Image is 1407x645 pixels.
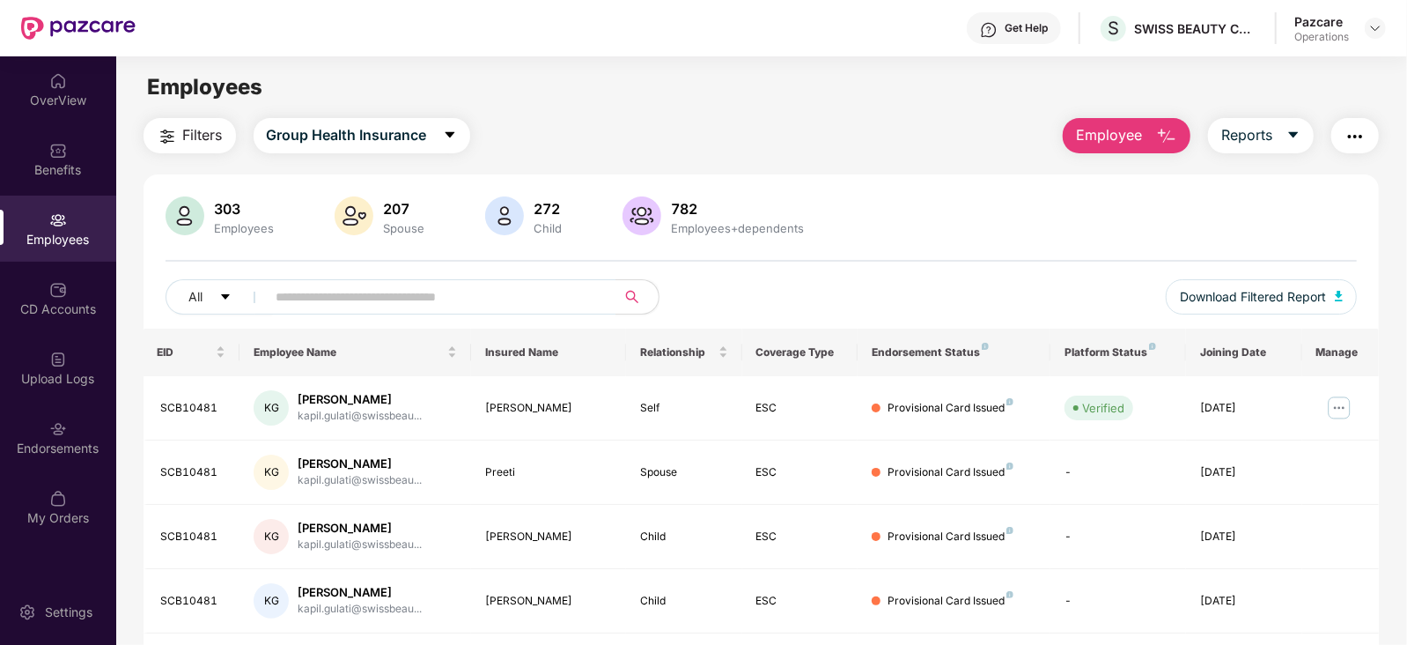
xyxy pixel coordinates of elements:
span: Group Health Insurance [267,124,427,146]
span: All [189,287,203,307]
div: Platform Status [1064,345,1172,360]
div: KG [254,519,289,554]
span: search [615,290,650,304]
div: Employees+dependents [668,221,808,235]
img: svg+xml;base64,PHN2ZyB4bWxucz0iaHR0cDovL3d3dy53My5vcmcvMjAwMC9zdmciIHhtbG5zOnhsaW5rPSJodHRwOi8vd3... [335,196,373,235]
span: caret-down [219,291,232,305]
td: - [1050,569,1186,634]
div: KG [254,455,289,490]
th: Manage [1302,329,1380,376]
th: EID [144,329,240,376]
img: svg+xml;base64,PHN2ZyBpZD0iQmVuZWZpdHMiIHhtbG5zPSJodHRwOi8vd3d3LnczLm9yZy8yMDAwL3N2ZyIgd2lkdGg9Ij... [49,142,67,159]
span: S [1108,18,1119,39]
div: Employees [211,221,278,235]
img: svg+xml;base64,PHN2ZyB4bWxucz0iaHR0cDovL3d3dy53My5vcmcvMjAwMC9zdmciIHdpZHRoPSI4IiBoZWlnaHQ9IjgiIH... [1149,343,1156,350]
div: Provisional Card Issued [888,529,1013,545]
div: Pazcare [1294,13,1349,30]
span: EID [158,345,213,360]
img: svg+xml;base64,PHN2ZyB4bWxucz0iaHR0cDovL3d3dy53My5vcmcvMjAwMC9zdmciIHhtbG5zOnhsaW5rPSJodHRwOi8vd3... [166,196,204,235]
div: 207 [380,200,429,218]
div: kapil.gulati@swissbeau... [298,408,422,425]
div: Get Help [1005,21,1048,35]
div: Child [531,221,566,235]
div: [DATE] [1200,529,1288,545]
div: [DATE] [1200,464,1288,481]
div: Spouse [380,221,429,235]
img: svg+xml;base64,PHN2ZyBpZD0iU2V0dGluZy0yMHgyMCIgeG1sbnM9Imh0dHA6Ly93d3cudzMub3JnLzIwMDAvc3ZnIiB3aW... [18,604,36,621]
div: [DATE] [1200,400,1288,417]
img: svg+xml;base64,PHN2ZyBpZD0iQ0RfQWNjb3VudHMiIGRhdGEtbmFtZT0iQ0QgQWNjb3VudHMiIHhtbG5zPSJodHRwOi8vd3... [49,281,67,299]
th: Employee Name [239,329,471,376]
button: Employee [1063,118,1190,153]
img: svg+xml;base64,PHN2ZyB4bWxucz0iaHR0cDovL3d3dy53My5vcmcvMjAwMC9zdmciIHdpZHRoPSI4IiBoZWlnaHQ9IjgiIH... [1006,527,1013,534]
div: KG [254,583,289,619]
div: [PERSON_NAME] [485,400,611,417]
span: caret-down [443,128,457,144]
button: Filters [144,118,236,153]
div: SCB10481 [161,529,226,545]
div: SCB10481 [161,593,226,610]
div: Preeti [485,464,611,481]
img: svg+xml;base64,PHN2ZyB4bWxucz0iaHR0cDovL3d3dy53My5vcmcvMjAwMC9zdmciIHdpZHRoPSI4IiBoZWlnaHQ9IjgiIH... [1006,591,1013,598]
div: Self [640,400,728,417]
button: Download Filtered Report [1166,279,1358,315]
div: [PERSON_NAME] [485,529,611,545]
img: svg+xml;base64,PHN2ZyBpZD0iVXBsb2FkX0xvZ3MiIGRhdGEtbmFtZT0iVXBsb2FkIExvZ3MiIHhtbG5zPSJodHRwOi8vd3... [49,351,67,368]
img: svg+xml;base64,PHN2ZyBpZD0iRHJvcGRvd24tMzJ4MzIiIHhtbG5zPSJodHRwOi8vd3d3LnczLm9yZy8yMDAwL3N2ZyIgd2... [1368,21,1382,35]
th: Coverage Type [742,329,858,376]
div: SCB10481 [161,464,226,481]
div: ESC [756,529,844,545]
th: Insured Name [471,329,625,376]
div: kapil.gulati@swissbeau... [298,601,422,618]
div: 303 [211,200,278,218]
th: Joining Date [1186,329,1302,376]
div: Spouse [640,464,728,481]
div: Settings [40,604,98,621]
div: Child [640,593,728,610]
button: Allcaret-down [166,279,273,315]
div: [PERSON_NAME] [298,456,422,472]
img: svg+xml;base64,PHN2ZyBpZD0iRW1wbG95ZWVzIiB4bWxucz0iaHR0cDovL3d3dy53My5vcmcvMjAwMC9zdmciIHdpZHRoPS... [49,211,67,229]
img: svg+xml;base64,PHN2ZyB4bWxucz0iaHR0cDovL3d3dy53My5vcmcvMjAwMC9zdmciIHhtbG5zOnhsaW5rPSJodHRwOi8vd3... [1156,126,1177,147]
div: [PERSON_NAME] [298,520,422,537]
img: svg+xml;base64,PHN2ZyB4bWxucz0iaHR0cDovL3d3dy53My5vcmcvMjAwMC9zdmciIHhtbG5zOnhsaW5rPSJodHRwOi8vd3... [485,196,524,235]
img: svg+xml;base64,PHN2ZyB4bWxucz0iaHR0cDovL3d3dy53My5vcmcvMjAwMC9zdmciIHdpZHRoPSIyNCIgaGVpZ2h0PSIyNC... [1344,126,1366,147]
div: Child [640,529,728,545]
div: Provisional Card Issued [888,464,1013,481]
div: [PERSON_NAME] [485,593,611,610]
span: Reports [1221,124,1272,146]
button: Reportscaret-down [1208,118,1314,153]
img: svg+xml;base64,PHN2ZyBpZD0iTXlfT3JkZXJzIiBkYXRhLW5hbWU9Ik15IE9yZGVycyIgeG1sbnM9Imh0dHA6Ly93d3cudz... [49,490,67,508]
span: Employee Name [254,345,444,360]
span: Download Filtered Report [1180,287,1326,307]
div: [PERSON_NAME] [298,391,422,408]
div: ESC [756,400,844,417]
button: Group Health Insurancecaret-down [254,118,470,153]
img: svg+xml;base64,PHN2ZyB4bWxucz0iaHR0cDovL3d3dy53My5vcmcvMjAwMC9zdmciIHdpZHRoPSI4IiBoZWlnaHQ9IjgiIH... [1006,398,1013,405]
div: KG [254,390,289,426]
td: - [1050,505,1186,569]
img: svg+xml;base64,PHN2ZyB4bWxucz0iaHR0cDovL3d3dy53My5vcmcvMjAwMC9zdmciIHdpZHRoPSIyNCIgaGVpZ2h0PSIyNC... [157,126,178,147]
div: 272 [531,200,566,218]
img: manageButton [1325,394,1353,422]
span: Filters [183,124,223,146]
div: Provisional Card Issued [888,593,1013,610]
div: kapil.gulati@swissbeau... [298,472,422,489]
img: svg+xml;base64,PHN2ZyBpZD0iSGVscC0zMngzMiIgeG1sbnM9Imh0dHA6Ly93d3cudzMub3JnLzIwMDAvc3ZnIiB3aWR0aD... [980,21,998,39]
div: Provisional Card Issued [888,400,1013,417]
div: ESC [756,464,844,481]
td: - [1050,441,1186,505]
span: Employees [147,74,262,100]
img: New Pazcare Logo [21,17,136,40]
img: svg+xml;base64,PHN2ZyB4bWxucz0iaHR0cDovL3d3dy53My5vcmcvMjAwMC9zdmciIHhtbG5zOnhsaW5rPSJodHRwOi8vd3... [1335,291,1344,301]
div: Verified [1082,399,1124,417]
div: kapil.gulati@swissbeau... [298,537,422,553]
button: search [615,279,659,315]
img: svg+xml;base64,PHN2ZyBpZD0iRW5kb3JzZW1lbnRzIiB4bWxucz0iaHR0cDovL3d3dy53My5vcmcvMjAwMC9zdmciIHdpZH... [49,420,67,438]
div: Operations [1294,30,1349,44]
span: caret-down [1286,128,1300,144]
div: Endorsement Status [872,345,1036,360]
img: svg+xml;base64,PHN2ZyB4bWxucz0iaHR0cDovL3d3dy53My5vcmcvMjAwMC9zdmciIHdpZHRoPSI4IiBoZWlnaHQ9IjgiIH... [1006,463,1013,470]
div: [DATE] [1200,593,1288,610]
div: [PERSON_NAME] [298,584,422,601]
